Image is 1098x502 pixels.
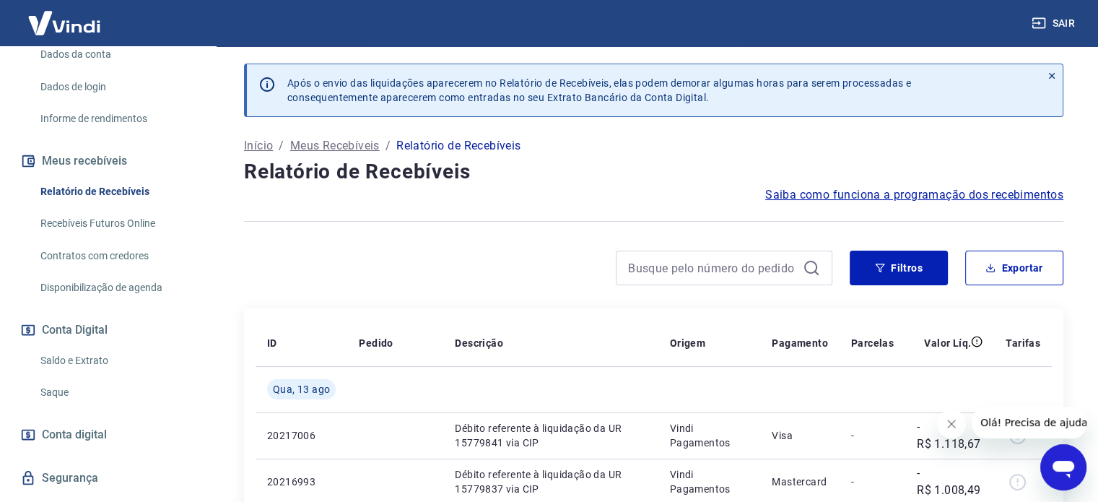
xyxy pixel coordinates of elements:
[670,336,705,350] p: Origem
[35,104,199,134] a: Informe de rendimentos
[287,76,911,105] p: Após o envio das liquidações aparecerem no Relatório de Recebíveis, elas podem demorar algumas ho...
[35,241,199,271] a: Contratos com credores
[35,378,199,407] a: Saque
[17,145,199,177] button: Meus recebíveis
[385,137,391,155] p: /
[455,421,646,450] p: Débito referente à liquidação da UR 15779841 via CIP
[670,467,749,496] p: Vindi Pagamentos
[851,336,894,350] p: Parcelas
[35,273,199,303] a: Disponibilização de agenda
[42,425,107,445] span: Conta digital
[35,177,199,207] a: Relatório de Recebíveis
[455,467,646,496] p: Débito referente à liquidação da UR 15779837 via CIP
[35,72,199,102] a: Dados de login
[772,428,828,443] p: Visa
[455,336,503,350] p: Descrição
[670,421,749,450] p: Vindi Pagamentos
[937,410,966,438] iframe: Fechar mensagem
[772,336,828,350] p: Pagamento
[35,209,199,238] a: Recebíveis Futuros Online
[1040,444,1086,490] iframe: Botão para abrir a janela de mensagens
[1006,336,1040,350] p: Tarifas
[850,251,948,285] button: Filtros
[279,137,284,155] p: /
[772,475,828,489] p: Mastercard
[17,314,199,346] button: Conta Digital
[9,10,121,22] span: Olá! Precisa de ajuda?
[244,157,1063,186] h4: Relatório de Recebíveis
[917,464,982,499] p: -R$ 1.008,49
[267,475,336,489] p: 20216993
[359,336,393,350] p: Pedido
[17,419,199,451] a: Conta digital
[290,137,380,155] a: Meus Recebíveis
[35,346,199,376] a: Saldo e Extrato
[924,336,971,350] p: Valor Líq.
[1029,10,1081,37] button: Sair
[396,137,520,155] p: Relatório de Recebíveis
[267,336,277,350] p: ID
[628,257,797,279] input: Busque pelo número do pedido
[965,251,1063,285] button: Exportar
[17,462,199,494] a: Segurança
[244,137,273,155] a: Início
[972,407,1086,438] iframe: Mensagem da empresa
[17,1,111,45] img: Vindi
[273,382,330,397] span: Qua, 13 ago
[851,475,894,489] p: -
[851,428,894,443] p: -
[917,418,982,453] p: -R$ 1.118,67
[35,40,199,69] a: Dados da conta
[267,428,336,443] p: 20217006
[765,186,1063,204] a: Saiba como funciona a programação dos recebimentos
